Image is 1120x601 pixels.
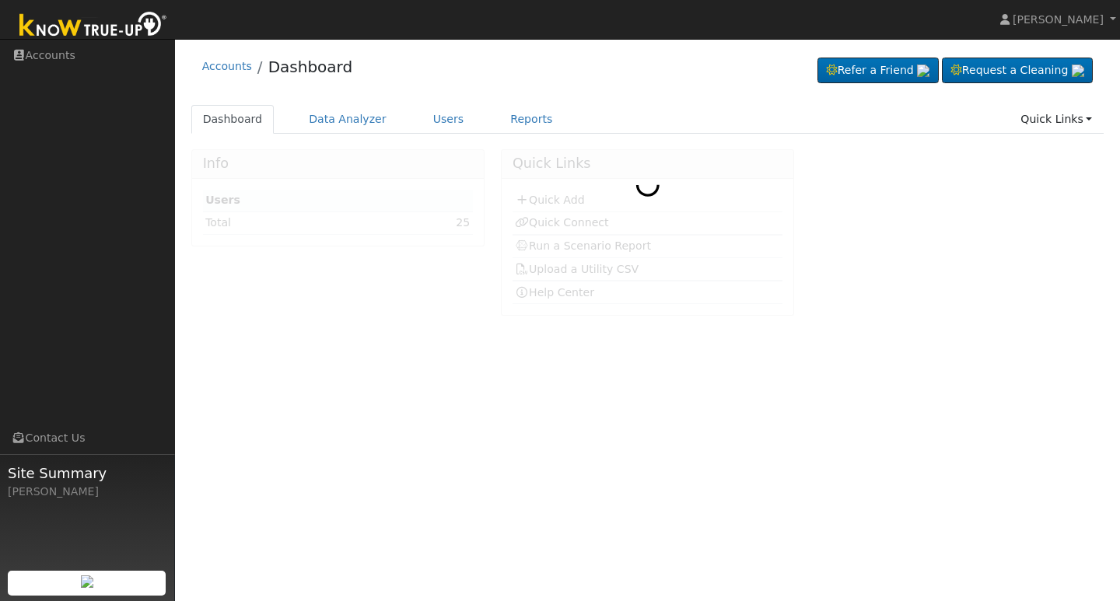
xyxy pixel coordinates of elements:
[8,463,166,484] span: Site Summary
[942,58,1093,84] a: Request a Cleaning
[499,105,564,134] a: Reports
[422,105,476,134] a: Users
[297,105,398,134] a: Data Analyzer
[202,60,252,72] a: Accounts
[817,58,939,84] a: Refer a Friend
[1009,105,1104,134] a: Quick Links
[268,58,353,76] a: Dashboard
[1013,13,1104,26] span: [PERSON_NAME]
[917,65,929,77] img: retrieve
[81,575,93,588] img: retrieve
[12,9,175,44] img: Know True-Up
[1072,65,1084,77] img: retrieve
[191,105,275,134] a: Dashboard
[8,484,166,500] div: [PERSON_NAME]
